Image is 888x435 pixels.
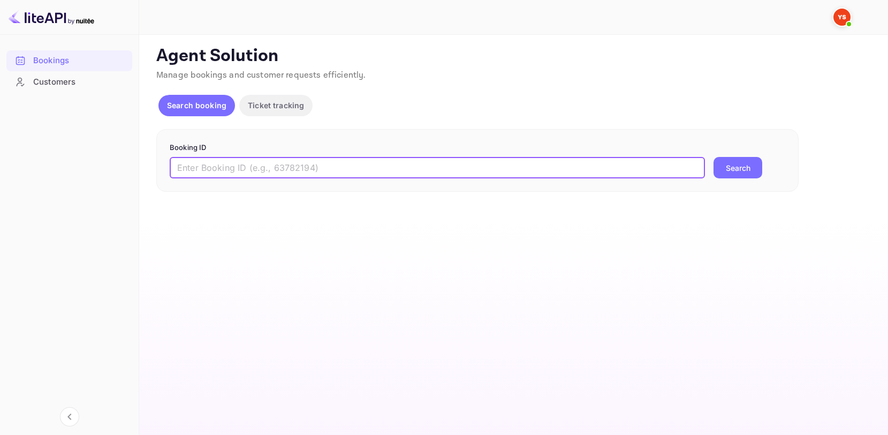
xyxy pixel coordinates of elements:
button: Collapse navigation [60,407,79,426]
p: Ticket tracking [248,100,304,111]
div: Bookings [6,50,132,71]
img: LiteAPI logo [9,9,94,26]
div: Customers [6,72,132,93]
input: Enter Booking ID (e.g., 63782194) [170,157,705,178]
a: Customers [6,72,132,92]
a: Bookings [6,50,132,70]
p: Agent Solution [156,46,869,67]
button: Search [714,157,762,178]
span: Manage bookings and customer requests efficiently. [156,70,366,81]
img: Yandex Support [833,9,851,26]
div: Bookings [33,55,127,67]
p: Booking ID [170,142,785,153]
p: Search booking [167,100,226,111]
div: Customers [33,76,127,88]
